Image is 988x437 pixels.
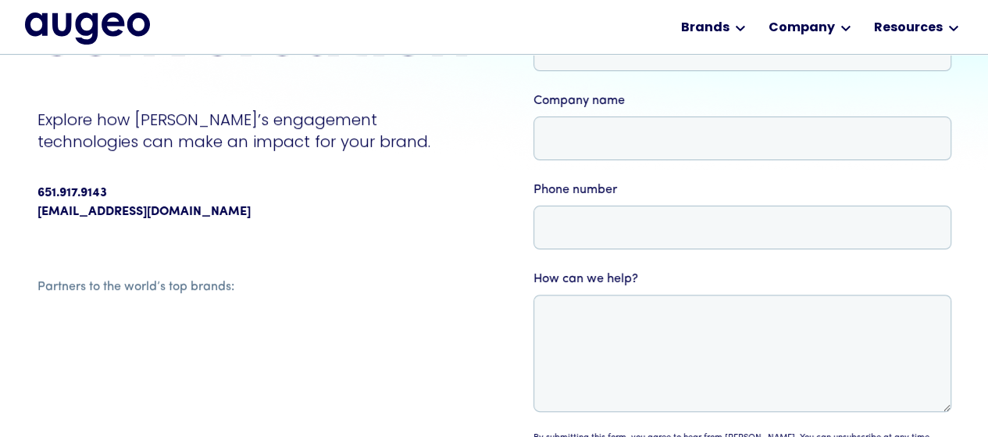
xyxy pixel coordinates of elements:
p: Explore how [PERSON_NAME]’s engagement technologies can make an impact for your brand. [37,109,471,152]
div: Partners to the world’s top brands: [37,278,234,296]
a: home [25,13,150,44]
label: Company name [533,91,951,110]
img: Augeo's full logo in midnight blue. [25,13,150,44]
div: Company [768,19,834,38]
label: Phone number [533,181,951,199]
div: Resources [873,19,942,38]
div: 651.917.9143 [37,184,107,202]
a: [EMAIL_ADDRESS][DOMAIN_NAME] [37,202,251,221]
div: Brands [680,19,729,38]
label: How can we help? [533,270,951,288]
